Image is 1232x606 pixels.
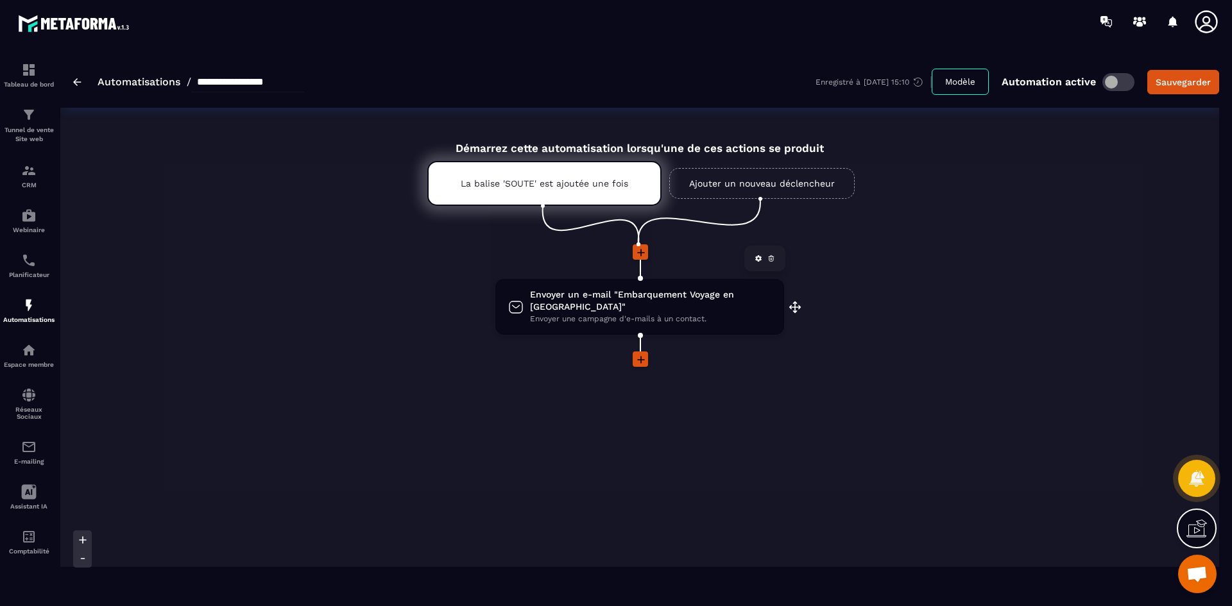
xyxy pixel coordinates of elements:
[461,178,628,189] p: La balise 'SOUTE' est ajoutée une fois
[3,430,55,475] a: emailemailE-mailing
[3,97,55,153] a: formationformationTunnel de vente Site web
[3,271,55,278] p: Planificateur
[3,503,55,510] p: Assistant IA
[1156,76,1211,88] div: Sauvegarder
[3,333,55,378] a: automationsautomationsEspace membre
[21,208,37,223] img: automations
[3,458,55,465] p: E-mailing
[1002,76,1096,88] p: Automation active
[3,361,55,368] p: Espace membre
[3,53,55,97] a: formationformationTableau de bord
[3,243,55,288] a: schedulerschedulerPlanificateur
[3,548,55,555] p: Comptabilité
[3,475,55,519] a: Assistant IA
[3,519,55,564] a: accountantaccountantComptabilité
[21,253,37,268] img: scheduler
[395,127,884,155] div: Démarrez cette automatisation lorsqu'une de ces actions se produit
[669,168,855,199] a: Ajouter un nouveau déclencheur
[21,529,37,544] img: accountant
[21,342,37,358] img: automations
[3,153,55,198] a: formationformationCRM
[3,378,55,430] a: social-networksocial-networkRéseaux Sociaux
[3,316,55,323] p: Automatisations
[21,107,37,122] img: formation
[3,288,55,333] a: automationsautomationsAutomatisations
[21,298,37,313] img: automations
[932,69,989,95] button: Modèle
[98,76,180,88] a: Automatisations
[187,76,191,88] span: /
[21,439,37,455] img: email
[864,78,909,87] p: [DATE] 15:10
[3,181,55,189] p: CRM
[21,163,37,178] img: formation
[21,62,37,78] img: formation
[3,126,55,144] p: Tunnel de vente Site web
[21,387,37,403] img: social-network
[530,313,771,325] span: Envoyer une campagne d'e-mails à un contact.
[530,289,771,313] span: Envoyer un e-mail "Embarquement Voyage en [GEOGRAPHIC_DATA]"
[73,78,81,86] img: arrow
[18,12,133,35] img: logo
[816,76,932,88] div: Enregistré à
[1178,555,1217,593] div: Ouvrir le chat
[3,226,55,233] p: Webinaire
[3,81,55,88] p: Tableau de bord
[3,406,55,420] p: Réseaux Sociaux
[1147,70,1219,94] button: Sauvegarder
[3,198,55,243] a: automationsautomationsWebinaire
